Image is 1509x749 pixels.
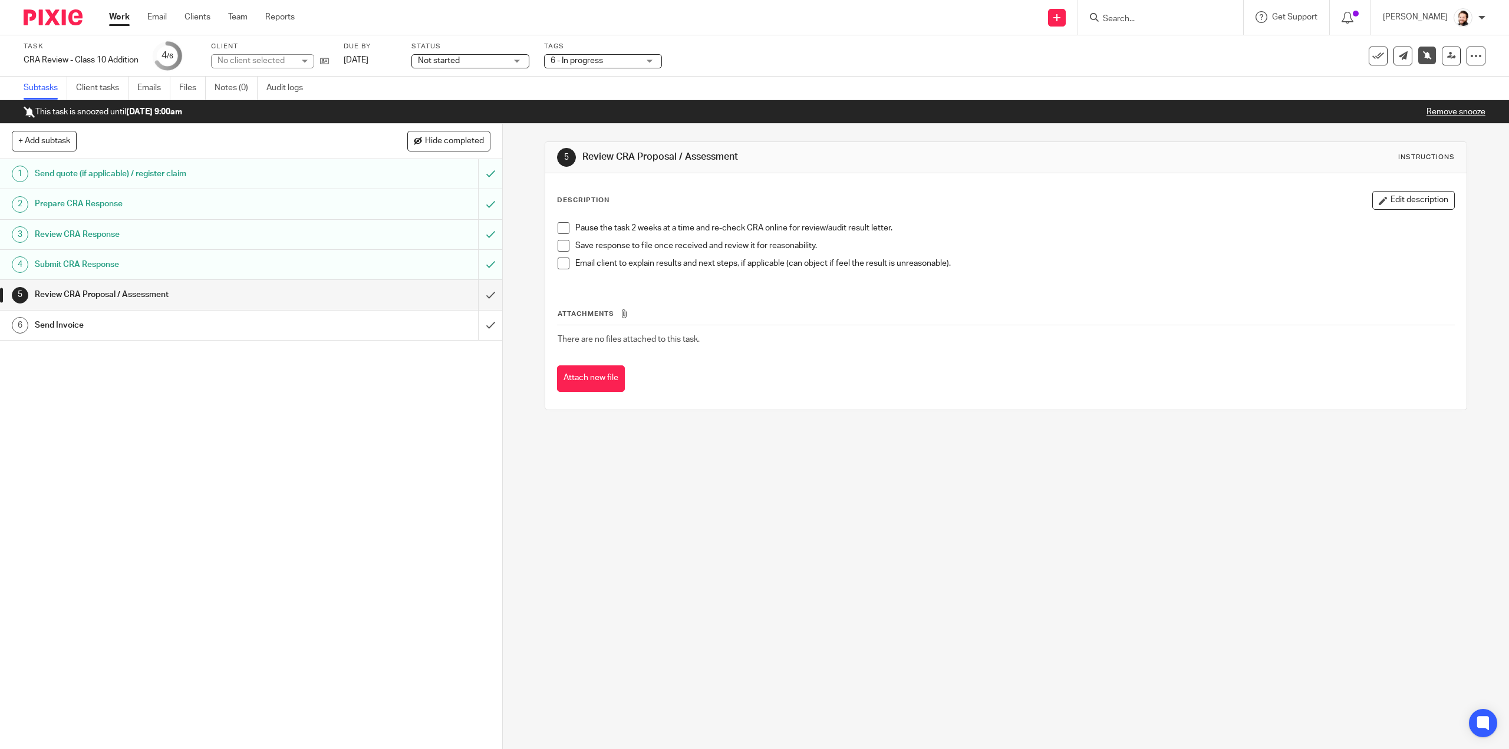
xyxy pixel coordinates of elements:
a: Remove snooze [1426,108,1485,116]
small: /6 [167,53,173,60]
h1: Prepare CRA Response [35,195,322,213]
a: Notes (0) [215,77,258,100]
label: Tags [544,42,662,51]
input: Search [1102,14,1208,25]
span: [DATE] [344,56,368,64]
div: 4 [12,256,28,273]
div: 5 [557,148,576,167]
img: Pixie [24,9,83,25]
a: Files [179,77,206,100]
a: Audit logs [266,77,312,100]
a: Email [147,11,167,23]
h1: Review CRA Response [35,226,322,243]
span: Not started [418,57,460,65]
span: There are no files attached to this task. [558,335,700,344]
div: CRA Review - Class 10 Addition [24,54,139,66]
p: This task is snoozed until [24,106,182,118]
label: Status [411,42,529,51]
span: Attachments [558,311,614,317]
label: Due by [344,42,397,51]
button: Hide completed [407,131,490,151]
div: Instructions [1398,153,1455,162]
a: Work [109,11,130,23]
p: Email client to explain results and next steps, if applicable (can object if feel the result is u... [575,258,1454,269]
a: Client tasks [76,77,129,100]
h1: Send quote (if applicable) / register claim [35,165,322,183]
a: Reports [265,11,295,23]
label: Task [24,42,139,51]
h1: Review CRA Proposal / Assessment [582,151,1031,163]
button: Edit description [1372,191,1455,210]
a: Emails [137,77,170,100]
p: Description [557,196,609,205]
a: Team [228,11,248,23]
div: 1 [12,166,28,182]
p: Save response to file once received and review it for reasonability. [575,240,1454,252]
div: 2 [12,196,28,213]
button: + Add subtask [12,131,77,151]
p: [PERSON_NAME] [1383,11,1448,23]
span: Hide completed [425,137,484,146]
label: Client [211,42,329,51]
div: 6 [12,317,28,334]
p: Pause the task 2 weeks at a time and re-check CRA online for review/audit result letter. [575,222,1454,234]
b: [DATE] 9:00am [126,108,182,116]
button: Attach new file [557,365,625,392]
span: Get Support [1272,13,1317,21]
h1: Send Invoice [35,316,322,334]
h1: Review CRA Proposal / Assessment [35,286,322,303]
div: 3 [12,226,28,243]
a: Subtasks [24,77,67,100]
div: No client selected [218,55,294,67]
img: Jayde%20Headshot.jpg [1454,8,1472,27]
span: 6 - In progress [551,57,603,65]
h1: Submit CRA Response [35,256,322,273]
div: 4 [162,49,173,62]
div: 5 [12,287,28,303]
a: Clients [184,11,210,23]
